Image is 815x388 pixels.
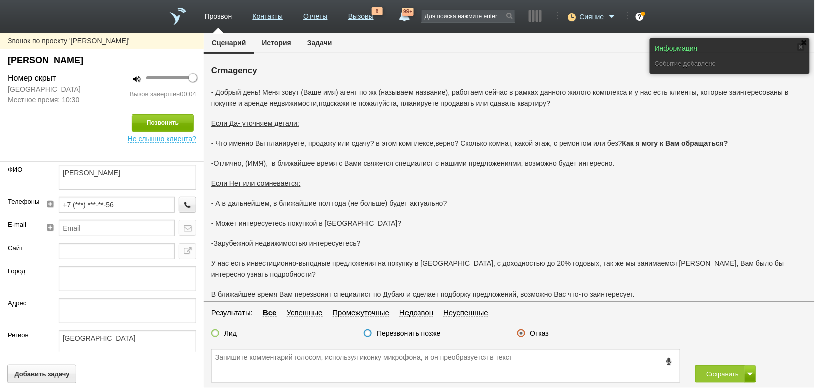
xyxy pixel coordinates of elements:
[8,72,95,84] div: Номер скрыт
[211,218,807,229] p: - Может интересуетесь покупкой в [GEOGRAPHIC_DATA]?
[128,132,196,143] span: Не слышно клиента?
[211,65,807,77] h5: Crmagency
[263,308,277,317] span: Все
[59,220,175,236] input: Email
[211,119,299,127] u: Если Да- уточняем детали:
[530,329,549,338] label: Отказ
[299,33,340,52] button: Задачи
[205,7,232,22] a: Прозвон
[580,12,604,22] span: Сияние
[287,308,323,317] span: Успешные
[372,7,383,15] span: 6
[655,60,716,67] span: Событие добавлено
[8,220,35,230] label: E-mail
[303,7,327,22] a: Отчеты
[211,258,807,280] p: У нас есть инвестиционно-выгодные предложения на покупку в [GEOGRAPHIC_DATA], с доходностью до 20...
[333,308,390,317] span: Промежуточные
[8,54,196,67] div: ГУДОВА ТАТЬЯНА ВИКТОРОВНА
[211,238,807,249] p: -Зарубежной недвижимостью интересуетесь?
[580,11,618,21] a: Сияние
[443,308,488,317] span: Неуспешные
[8,243,44,253] label: Сайт
[8,84,95,95] span: [GEOGRAPHIC_DATA]
[377,329,441,338] label: Перезвонить позже
[422,10,515,22] input: Для поиска нажмите enter
[170,8,186,25] a: На главную
[797,43,805,51] a: Закрыть сообщение
[395,8,414,20] a: 99+
[211,158,807,169] p: -Отлично, (ИМЯ), в ближайшее время с Вами свяжется специалист с нашими предложениями, возможно бу...
[8,165,44,175] label: ФИО
[110,89,197,99] div: Вызов завершен
[211,289,807,300] p: В ближайшее время Вам перезвонит специалист по Дубаю и сделает подборку предложений, возможно Вас...
[211,138,807,149] p: - Что именно Вы планируете, продажу или сдачу? в этом комплексе,верно? Сколько комнат, какой этаж...
[211,307,258,319] li: Результаты:
[180,90,196,98] span: 00:04
[636,13,644,21] div: ?
[8,197,35,207] label: Телефоны
[8,266,44,276] label: Город
[399,308,433,317] span: Недозвон
[224,329,237,338] label: Лид
[348,7,374,22] a: Вызовы
[8,298,44,308] label: Адрес
[211,198,807,209] p: - А в дальнейшем, в ближайшие пол года (не больше) будет актуально?
[253,7,283,22] a: Контакты
[622,139,728,147] strong: Как я могу к Вам обращаться?
[8,95,95,105] span: Местное время: 10:30
[7,365,76,383] button: Добавить задачу
[402,8,414,16] span: 99+
[204,33,254,54] button: Сценарий
[655,43,805,54] div: Информация
[8,330,44,340] label: Регион
[695,365,745,383] button: Сохранить
[59,197,175,213] input: телефон
[211,179,301,187] u: Если Нет или сомневается:
[211,87,807,109] p: - Добрый день! Меня зовут (Ваше имя) агент по жк (называем название), работаем сейчас в рамках да...
[254,33,299,52] button: История
[132,114,194,132] button: Позвонить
